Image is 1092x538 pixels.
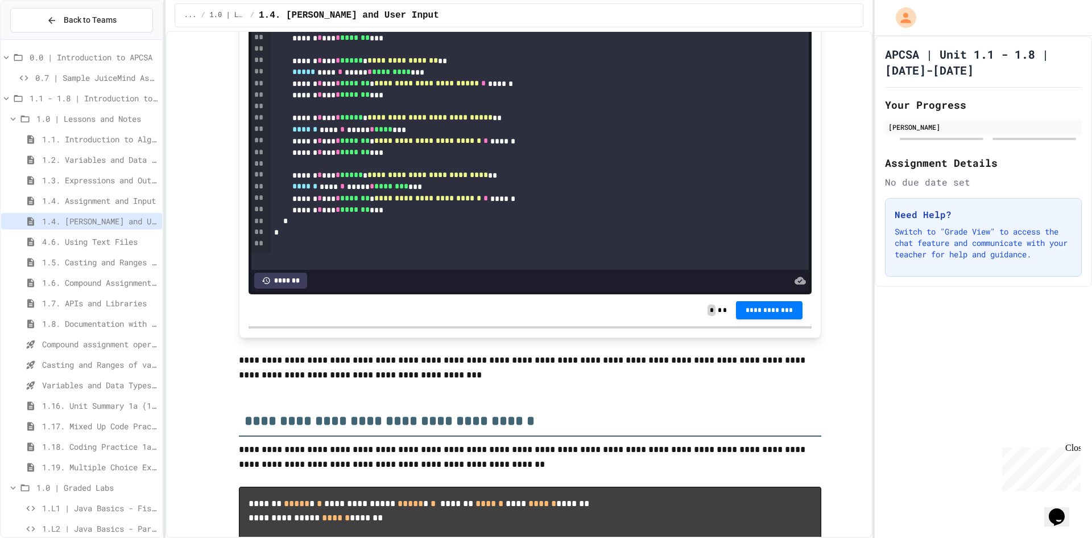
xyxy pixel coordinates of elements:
span: 1.19. Multiple Choice Exercises for Unit 1a (1.1-1.6) [42,461,158,473]
span: 1.0 | Lessons and Notes [210,11,246,20]
h3: Need Help? [895,208,1072,221]
span: 0.7 | Sample JuiceMind Assignment - [GEOGRAPHIC_DATA] [35,72,158,84]
span: / [250,11,254,20]
span: 0.0 | Introduction to APCSA [30,51,158,63]
span: 4.6. Using Text Files [42,236,158,248]
span: ... [184,11,197,20]
span: 1.8. Documentation with Comments and Preconditions [42,318,158,330]
span: 1.16. Unit Summary 1a (1.1-1.6) [42,400,158,412]
span: 1.L2 | Java Basics - Paragraphs Lab [42,523,158,535]
div: Chat with us now!Close [5,5,78,72]
span: 1.L1 | Java Basics - Fish Lab [42,502,158,514]
span: 1.0 | Lessons and Notes [36,113,158,125]
span: 1.7. APIs and Libraries [42,297,158,309]
span: Compound assignment operators - Quiz [42,338,158,350]
button: Back to Teams [10,8,153,32]
span: 1.1 - 1.8 | Introduction to Java [30,92,158,104]
span: 1.17. Mixed Up Code Practice 1.1-1.6 [42,420,158,432]
span: Casting and Ranges of variables - Quiz [42,359,158,371]
iframe: chat widget [998,443,1081,491]
h1: APCSA | Unit 1.1 - 1.8 | [DATE]-[DATE] [885,46,1082,78]
span: 1.4. [PERSON_NAME] and User Input [259,9,439,22]
span: 1.6. Compound Assignment Operators [42,277,158,289]
span: Back to Teams [64,14,117,26]
iframe: chat widget [1044,492,1081,527]
span: / [201,11,205,20]
span: Variables and Data Types - Quiz [42,379,158,391]
span: 1.2. Variables and Data Types [42,154,158,166]
h2: Your Progress [885,97,1082,113]
p: Switch to "Grade View" to access the chat feature and communicate with your teacher for help and ... [895,226,1072,260]
span: 1.4. Assignment and Input [42,195,158,207]
h2: Assignment Details [885,155,1082,171]
span: 1.18. Coding Practice 1a (1.1-1.6) [42,441,158,453]
span: 1.1. Introduction to Algorithms, Programming, and Compilers [42,133,158,145]
span: 1.5. Casting and Ranges of Values [42,256,158,268]
div: No due date set [885,175,1082,189]
span: 1.0 | Graded Labs [36,482,158,494]
span: 1.4. [PERSON_NAME] and User Input [42,215,158,227]
div: [PERSON_NAME] [888,122,1078,132]
div: My Account [884,5,919,31]
span: 1.3. Expressions and Output [New] [42,174,158,186]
